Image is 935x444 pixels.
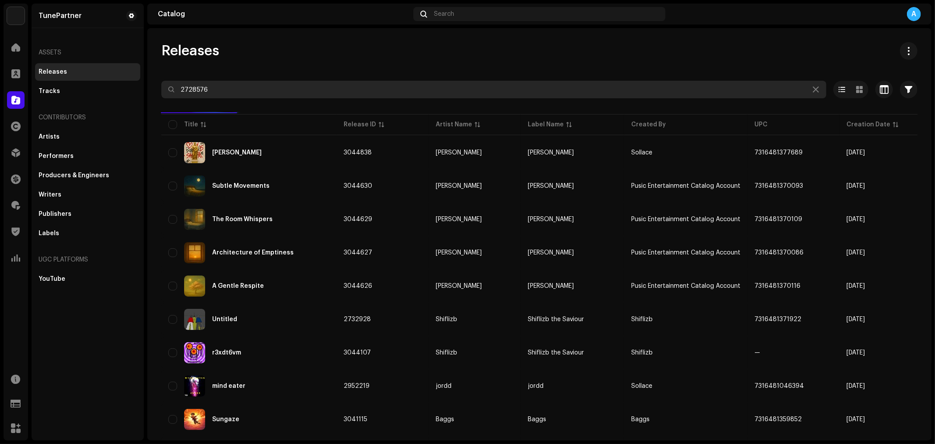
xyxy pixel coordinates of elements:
span: Mar 26, 2025 [846,316,865,322]
div: Artists [39,133,60,140]
div: A [907,7,921,21]
span: Oct 5, 2025 [846,183,865,189]
span: 3041115 [344,416,367,423]
span: Oct 4, 2025 [846,350,865,356]
span: Sollace [631,150,652,156]
div: r3xdt6vm [212,350,241,356]
div: Releases [39,68,67,75]
div: Label Name [528,120,564,129]
span: 3044630 [344,183,372,189]
span: Jin Shuhan [436,216,514,222]
span: Pusic Entertainment Catalog Account [631,183,740,189]
re-m-nav-item: Artists [35,128,140,146]
img: 8a4e7ff4-2b7f-4645-a756-c5776a3efe4e [184,376,205,397]
span: Jin Shuhan [528,183,574,189]
span: 3044838 [344,150,372,156]
div: Shiflizb [436,316,457,322]
div: Publishers [39,211,71,218]
img: bb549e82-3f54-41b5-8d74-ce06bd45c366 [7,7,25,25]
div: [PERSON_NAME] [436,250,482,256]
div: Subtle Movements [212,183,270,189]
div: [PERSON_NAME] [436,183,482,189]
span: 7316481370109 [754,216,802,222]
span: 7316481359852 [754,416,802,423]
div: Performers [39,153,74,160]
div: [PERSON_NAME] [436,216,482,222]
re-m-nav-item: Writers [35,186,140,204]
input: Search [161,81,826,98]
span: 7316481046394 [754,383,804,389]
span: Oct 1, 2025 [846,416,865,423]
span: 7316481370086 [754,250,803,256]
re-m-nav-item: Releases [35,63,140,81]
div: Tracks [39,88,60,95]
span: Jin Shuhan [436,250,514,256]
span: AJ Elde [436,150,514,156]
div: [PERSON_NAME] [436,150,482,156]
span: 7316481370116 [754,283,800,289]
div: Producers & Engineers [39,172,109,179]
div: TunePartner [39,12,82,19]
re-m-nav-item: Labels [35,225,140,242]
span: Jin Shuhan [436,283,514,289]
span: Jin Shuhan [528,283,574,289]
img: abf65341-195d-405d-9d4c-3e9125fdd95d [184,342,205,363]
img: e9df6daf-911e-4c49-ba98-1b2403521cb4 [184,309,205,330]
div: mind eater [212,383,245,389]
span: Baggs [631,416,650,423]
span: Sollace [631,383,652,389]
span: Oct 5, 2025 [846,150,865,156]
span: 7316481371922 [754,316,801,322]
span: 7316481370093 [754,183,803,189]
div: A Gentle Respite [212,283,264,289]
span: Jin Shuhan [528,216,574,222]
span: Pusic Entertainment Catalog Account [631,283,740,289]
re-m-nav-item: Tracks [35,82,140,100]
span: 3044626 [344,283,372,289]
div: Creation Date [846,120,890,129]
span: 7316481377689 [754,150,803,156]
span: jordd [528,383,544,389]
re-m-nav-item: YouTube [35,270,140,288]
re-m-nav-item: Publishers [35,205,140,223]
span: Baggs [528,416,546,423]
div: Untitled [212,316,237,322]
div: Title [184,120,198,129]
div: Shiflizb [436,350,457,356]
span: 3044629 [344,216,372,222]
span: Shiflizb the Saviour [528,316,584,322]
img: f961a42e-e736-4bfe-89f0-4c338252aa95 [184,142,205,163]
div: Catalog [158,11,410,18]
span: Jin Shuhan [436,183,514,189]
re-a-nav-header: Assets [35,42,140,63]
div: Sungaze [212,416,239,423]
span: Shiflizb [436,350,514,356]
span: Baggs [436,416,514,423]
span: — [754,350,760,356]
span: 2952219 [344,383,370,389]
img: 3ab88abb-1816-4e8c-8bf3-7664c2d1cf59 [184,175,205,197]
re-m-nav-item: Producers & Engineers [35,167,140,184]
span: Pusic Entertainment Catalog Account [631,250,740,256]
span: 3044627 [344,250,372,256]
span: Shiflizb [631,316,653,322]
div: The Room Whispers [212,216,273,222]
span: Shiflizb the Saviour [528,350,584,356]
span: Jin Shuhan [528,250,574,256]
div: YouTube [39,276,65,283]
span: Jul 18, 2025 [846,383,865,389]
img: 73c11921-23be-47d2-b641-dcabd52dae96 [184,409,205,430]
img: cb2bd5e9-9072-4636-a58a-9bf6b35429f3 [184,242,205,263]
div: Baggs [436,416,454,423]
div: Labels [39,230,59,237]
span: Search [434,11,454,18]
span: Shiflizb [631,350,653,356]
span: 3044107 [344,350,371,356]
div: Architecture of Emptiness [212,250,294,256]
re-a-nav-header: Contributors [35,107,140,128]
div: Writers [39,191,61,198]
re-a-nav-header: UGC Platforms [35,249,140,270]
